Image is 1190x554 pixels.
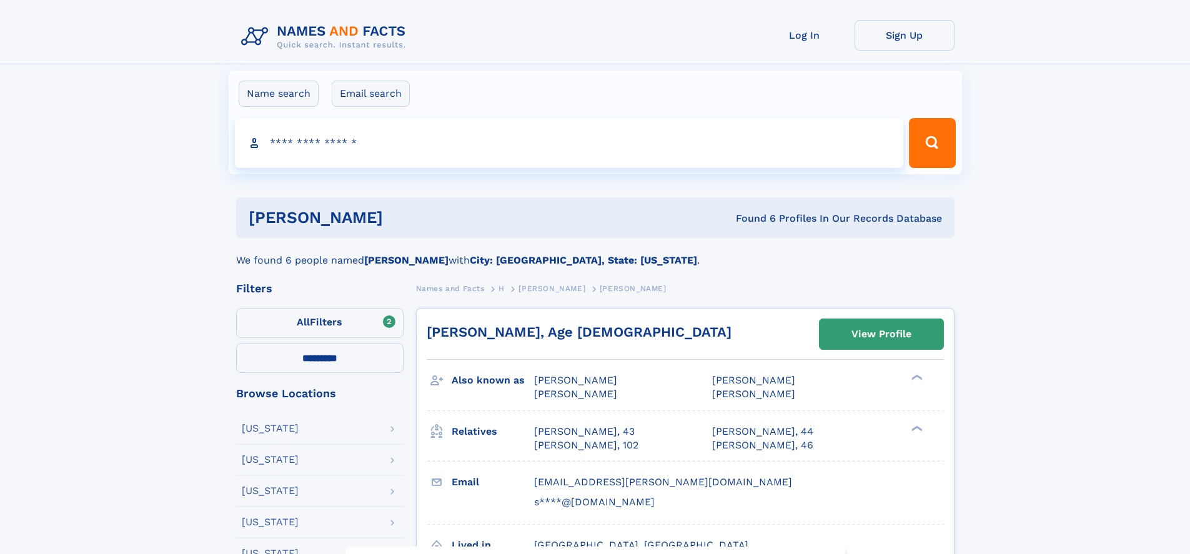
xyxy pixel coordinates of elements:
div: We found 6 people named with . [236,238,954,268]
h3: Also known as [452,370,534,391]
span: [PERSON_NAME] [518,284,585,293]
b: City: [GEOGRAPHIC_DATA], State: [US_STATE] [470,254,697,266]
h3: Email [452,472,534,493]
a: [PERSON_NAME], Age [DEMOGRAPHIC_DATA] [427,324,731,340]
div: [US_STATE] [242,517,299,527]
div: [US_STATE] [242,455,299,465]
a: [PERSON_NAME], 43 [534,425,635,438]
span: [GEOGRAPHIC_DATA], [GEOGRAPHIC_DATA] [534,539,748,551]
img: Logo Names and Facts [236,20,416,54]
div: ❯ [908,424,923,432]
a: [PERSON_NAME] [518,280,585,296]
span: [EMAIL_ADDRESS][PERSON_NAME][DOMAIN_NAME] [534,476,792,488]
a: Log In [755,20,855,51]
label: Filters [236,308,404,338]
a: [PERSON_NAME], 44 [712,425,813,438]
label: Name search [239,81,319,107]
a: H [498,280,505,296]
h3: Relatives [452,421,534,442]
input: search input [235,118,904,168]
h1: [PERSON_NAME] [249,210,560,225]
span: H [498,284,505,293]
div: View Profile [851,320,911,349]
button: Search Button [909,118,955,168]
span: All [297,316,310,328]
div: Browse Locations [236,388,404,399]
div: [US_STATE] [242,423,299,433]
span: [PERSON_NAME] [534,374,617,386]
span: [PERSON_NAME] [712,374,795,386]
div: Filters [236,283,404,294]
a: Sign Up [855,20,954,51]
b: [PERSON_NAME] [364,254,449,266]
div: [US_STATE] [242,486,299,496]
span: [PERSON_NAME] [534,388,617,400]
div: ❯ [908,373,923,382]
a: [PERSON_NAME], 102 [534,438,638,452]
span: [PERSON_NAME] [712,388,795,400]
a: [PERSON_NAME], 46 [712,438,813,452]
a: Names and Facts [416,280,485,296]
div: Found 6 Profiles In Our Records Database [559,212,942,225]
span: [PERSON_NAME] [600,284,667,293]
label: Email search [332,81,410,107]
a: View Profile [820,319,943,349]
